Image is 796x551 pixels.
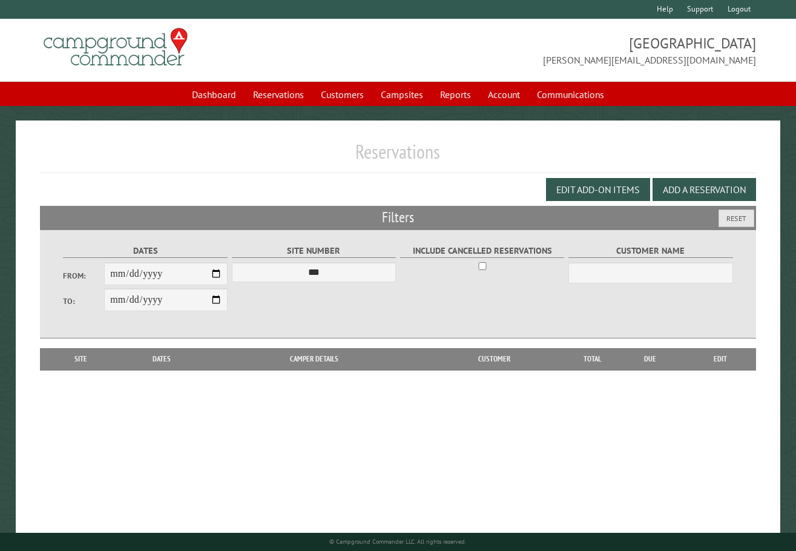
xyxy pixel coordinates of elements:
th: Dates [116,348,207,370]
label: From: [63,270,104,282]
label: Include Cancelled Reservations [400,244,565,258]
th: Edit [684,348,756,370]
small: © Campground Commander LLC. All rights reserved. [329,538,466,546]
th: Customer [421,348,568,370]
h1: Reservations [40,140,757,173]
a: Communications [530,83,611,106]
th: Due [617,348,684,370]
a: Customers [314,83,371,106]
th: Camper Details [207,348,420,370]
th: Total [568,348,617,370]
button: Add a Reservation [653,178,756,201]
img: Campground Commander [40,24,191,71]
span: [GEOGRAPHIC_DATA] [PERSON_NAME][EMAIL_ADDRESS][DOMAIN_NAME] [398,33,757,67]
a: Account [481,83,527,106]
label: To: [63,295,104,307]
a: Campsites [373,83,430,106]
a: Dashboard [185,83,243,106]
a: Reservations [246,83,311,106]
button: Reset [719,210,754,227]
label: Site Number [232,244,396,258]
th: Site [46,348,116,370]
h2: Filters [40,206,757,229]
label: Dates [63,244,228,258]
button: Edit Add-on Items [546,178,650,201]
label: Customer Name [568,244,733,258]
a: Reports [433,83,478,106]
